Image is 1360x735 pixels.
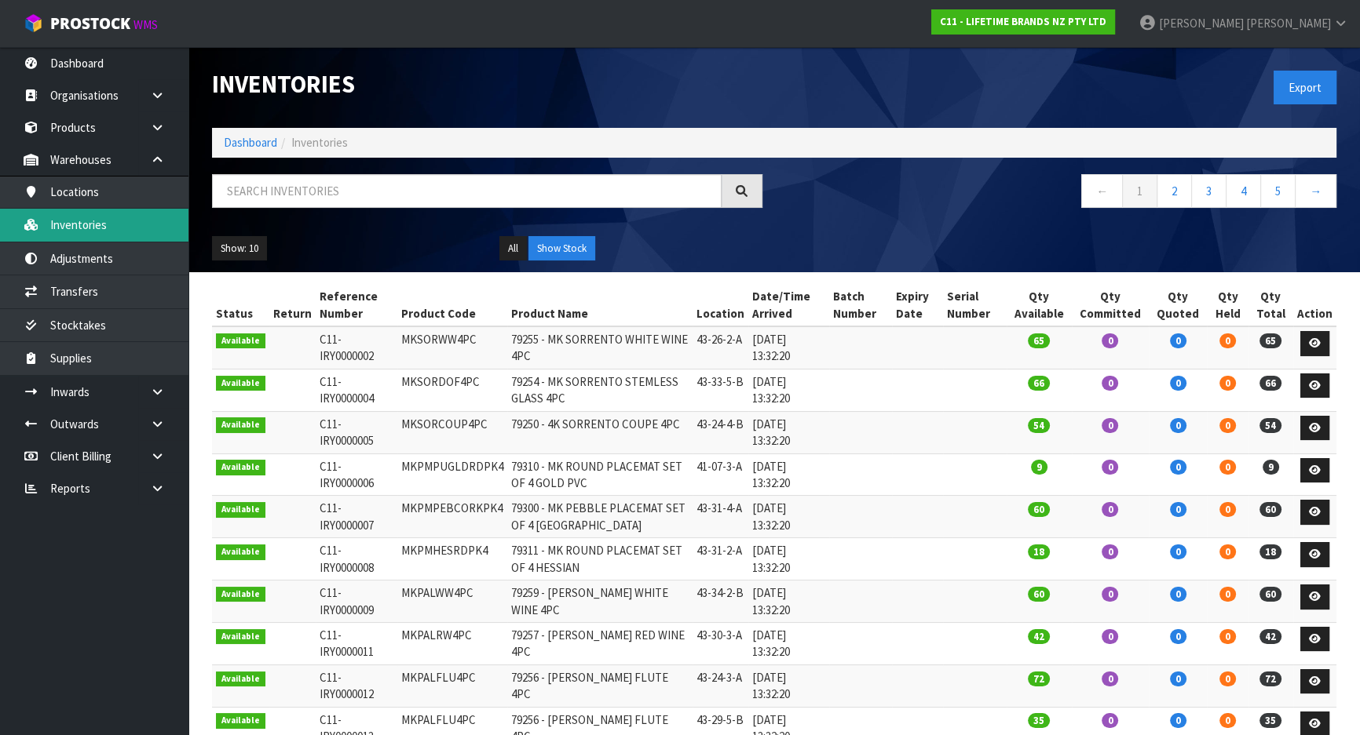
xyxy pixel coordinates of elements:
[1170,544,1186,559] span: 0
[693,538,748,580] td: 43-31-2-A
[216,671,265,687] span: Available
[748,538,829,580] td: [DATE] 13:32:20
[499,236,527,261] button: All
[748,622,829,664] td: [DATE] 13:32:20
[693,580,748,623] td: 43-34-2-B
[1028,629,1050,644] span: 42
[397,411,507,453] td: MKSORCOUP4PC
[507,664,693,707] td: 79256 - [PERSON_NAME] FLUTE 4PC
[1159,16,1244,31] span: [PERSON_NAME]
[212,174,722,208] input: Search inventories
[507,284,693,326] th: Product Name
[133,17,158,32] small: WMS
[1274,71,1336,104] button: Export
[1028,713,1050,728] span: 35
[507,411,693,453] td: 79250 - 4K SORRENTO COUPE 4PC
[1219,376,1236,391] span: 0
[748,326,829,369] td: [DATE] 13:32:20
[1260,174,1296,208] a: 5
[1219,671,1236,686] span: 0
[224,135,277,150] a: Dashboard
[397,453,507,496] td: MKPMPUGLDRDPK4
[1246,16,1331,31] span: [PERSON_NAME]
[397,538,507,580] td: MKPMHESRDPK4
[1219,418,1236,433] span: 0
[1028,418,1050,433] span: 54
[316,580,398,623] td: C11-IRY0000009
[829,284,892,326] th: Batch Number
[1102,671,1118,686] span: 0
[1259,544,1281,559] span: 18
[1149,284,1207,326] th: Qty Quoted
[1028,544,1050,559] span: 18
[786,174,1336,213] nav: Page navigation
[748,664,829,707] td: [DATE] 13:32:20
[1007,284,1072,326] th: Qty Available
[316,496,398,538] td: C11-IRY0000007
[1295,174,1336,208] a: →
[1028,333,1050,348] span: 65
[397,284,507,326] th: Product Code
[1219,502,1236,517] span: 0
[1170,502,1186,517] span: 0
[1170,376,1186,391] span: 0
[693,496,748,538] td: 43-31-4-A
[316,411,398,453] td: C11-IRY0000005
[216,333,265,349] span: Available
[1170,587,1186,602] span: 0
[216,376,265,391] span: Available
[316,453,398,496] td: C11-IRY0000006
[50,13,130,34] span: ProStock
[507,326,693,369] td: 79255 - MK SORRENTO WHITE WINE 4PC
[507,580,693,623] td: 79259 - [PERSON_NAME] WHITE WINE 4PC
[216,544,265,560] span: Available
[528,236,595,261] button: Show Stock
[748,496,829,538] td: [DATE] 13:32:20
[1028,587,1050,602] span: 60
[1219,629,1236,644] span: 0
[892,284,943,326] th: Expiry Date
[1031,460,1047,475] span: 9
[1102,376,1118,391] span: 0
[1157,174,1192,208] a: 2
[216,587,265,602] span: Available
[1072,284,1149,326] th: Qty Committed
[216,713,265,729] span: Available
[1259,587,1281,602] span: 60
[507,453,693,496] td: 79310 - MK ROUND PLACEMAT SET OF 4 GOLD PVC
[748,411,829,453] td: [DATE] 13:32:20
[940,15,1106,28] strong: C11 - LIFETIME BRANDS NZ PTY LTD
[291,135,348,150] span: Inventories
[397,580,507,623] td: MKPALWW4PC
[507,622,693,664] td: 79257 - [PERSON_NAME] RED WINE 4PC
[397,326,507,369] td: MKSORWW4PC
[1102,587,1118,602] span: 0
[1259,713,1281,728] span: 35
[1102,502,1118,517] span: 0
[1102,544,1118,559] span: 0
[1191,174,1227,208] a: 3
[693,369,748,411] td: 43-33-5-B
[316,369,398,411] td: C11-IRY0000004
[1248,284,1293,326] th: Qty Total
[316,664,398,707] td: C11-IRY0000012
[1102,713,1118,728] span: 0
[748,369,829,411] td: [DATE] 13:32:20
[316,622,398,664] td: C11-IRY0000011
[316,326,398,369] td: C11-IRY0000002
[1102,333,1118,348] span: 0
[1102,460,1118,475] span: 0
[1293,284,1336,326] th: Action
[216,460,265,475] span: Available
[931,9,1115,35] a: C11 - LIFETIME BRANDS NZ PTY LTD
[1219,713,1236,728] span: 0
[212,236,267,261] button: Show: 10
[748,284,829,326] th: Date/Time Arrived
[693,284,748,326] th: Location
[1207,284,1248,326] th: Qty Held
[1170,460,1186,475] span: 0
[693,411,748,453] td: 43-24-4-B
[943,284,1006,326] th: Serial Number
[1028,671,1050,686] span: 72
[1219,333,1236,348] span: 0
